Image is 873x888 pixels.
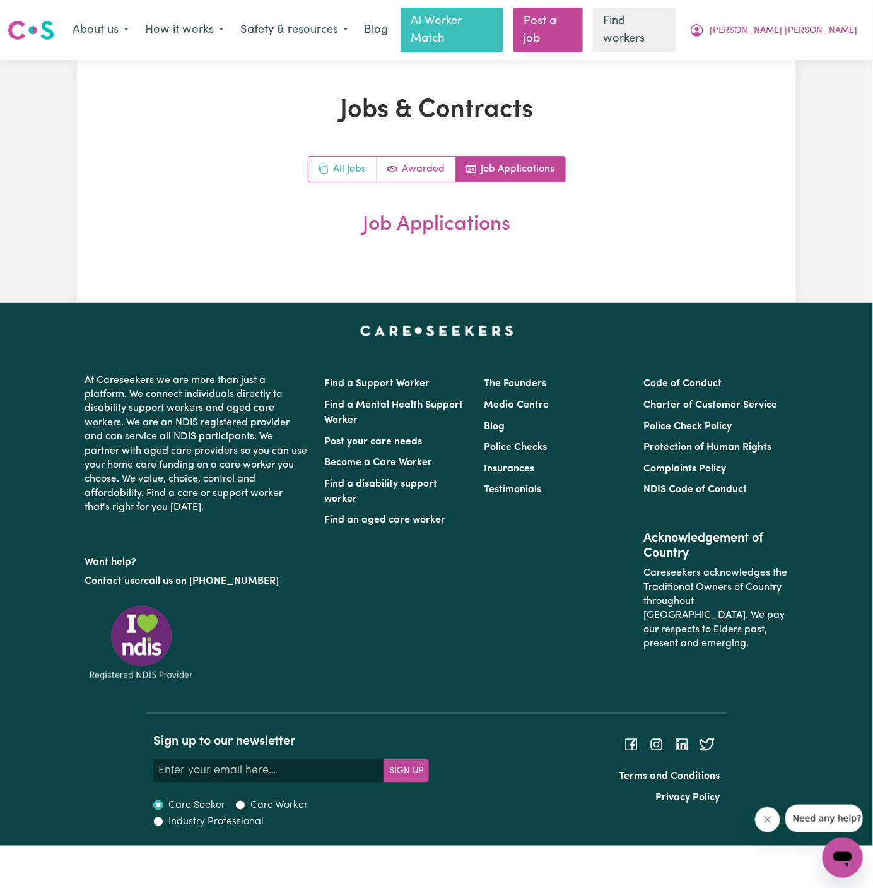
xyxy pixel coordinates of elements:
iframe: Message from company [785,805,863,832]
a: Police Checks [484,442,547,453]
h2: Sign up to our newsletter [153,734,429,749]
a: Media Centre [484,400,549,410]
a: NDIS Code of Conduct [644,485,747,495]
a: Follow Careseekers on Facebook [624,740,639,750]
h1: Jobs & Contracts [144,95,729,126]
p: Want help? [85,550,309,569]
a: Charter of Customer Service [644,400,778,410]
iframe: Close message [755,807,780,832]
a: call us on [PHONE_NUMBER] [144,576,279,586]
a: Active jobs [377,157,456,182]
a: Find workers [593,8,676,52]
a: Insurances [484,464,534,474]
a: Follow Careseekers on LinkedIn [674,740,689,750]
a: Privacy Policy [655,793,720,803]
label: Care Seeker [168,798,225,813]
a: Protection of Human Rights [644,442,772,453]
button: How it works [137,17,232,44]
a: Careseekers logo [8,16,54,45]
p: Careseekers acknowledges the Traditional Owners of Country throughout [GEOGRAPHIC_DATA]. We pay o... [644,561,788,656]
a: Code of Conduct [644,379,722,389]
button: My Account [681,17,865,44]
a: The Founders [484,379,546,389]
a: Blog [356,16,395,44]
label: Care Worker [250,798,308,813]
a: Find a Support Worker [324,379,430,389]
iframe: Button to launch messaging window [823,838,863,878]
button: About us [64,17,137,44]
span: [PERSON_NAME] [PERSON_NAME] [710,24,857,38]
a: AI Worker Match [401,8,503,52]
a: Complaints Policy [644,464,727,474]
h2: Acknowledgement of Country [644,531,788,561]
p: or [85,569,309,593]
a: Job applications [456,157,565,182]
label: Industry Professional [168,814,264,829]
a: Blog [484,422,505,432]
a: Careseekers home page [360,326,513,336]
a: All jobs [308,157,377,182]
a: Find a Mental Health Support Worker [324,400,463,425]
a: Post your care needs [324,437,422,447]
a: Contact us [85,576,134,586]
button: Subscribe [384,759,429,782]
a: Find a disability support worker [324,479,437,504]
a: Become a Care Worker [324,458,432,468]
a: Post a job [513,8,583,52]
input: Enter your email here... [153,759,384,782]
img: Registered NDIS provider [85,603,198,682]
img: Careseekers logo [8,19,54,42]
a: Follow Careseekers on Twitter [700,740,715,750]
a: Testimonials [484,485,541,495]
p: At Careseekers we are more than just a platform. We connect individuals directly to disability su... [85,369,309,520]
h2: Job Applications [144,213,729,237]
a: Find an aged care worker [324,515,445,525]
a: Police Check Policy [644,422,732,432]
a: Terms and Conditions [619,771,720,781]
button: Safety & resources [232,17,356,44]
a: Follow Careseekers on Instagram [649,740,664,750]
